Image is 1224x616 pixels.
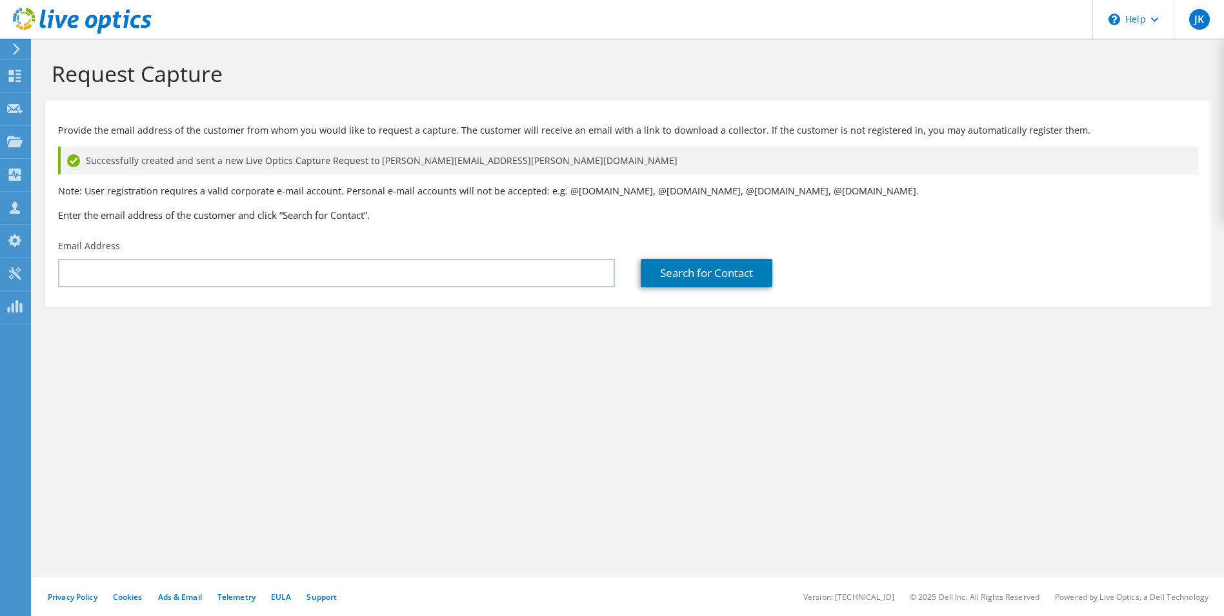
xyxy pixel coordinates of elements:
[217,591,256,602] a: Telemetry
[58,184,1198,198] p: Note: User registration requires a valid corporate e-mail account. Personal e-mail accounts will ...
[1189,9,1210,30] span: JK
[910,591,1039,602] li: © 2025 Dell Inc. All Rights Reserved
[86,154,677,168] span: Successfully created and sent a new Live Optics Capture Request to [PERSON_NAME][EMAIL_ADDRESS][P...
[271,591,291,602] a: EULA
[113,591,143,602] a: Cookies
[803,591,894,602] li: Version: [TECHNICAL_ID]
[58,123,1198,138] p: Provide the email address of the customer from whom you would like to request a capture. The cust...
[1055,591,1209,602] li: Powered by Live Optics, a Dell Technology
[1109,14,1120,25] svg: \n
[48,591,97,602] a: Privacy Policy
[306,591,337,602] a: Support
[58,208,1198,222] h3: Enter the email address of the customer and click “Search for Contact”.
[58,240,120,252] label: Email Address
[641,259,772,287] a: Search for Contact
[158,591,202,602] a: Ads & Email
[52,60,1198,87] h1: Request Capture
